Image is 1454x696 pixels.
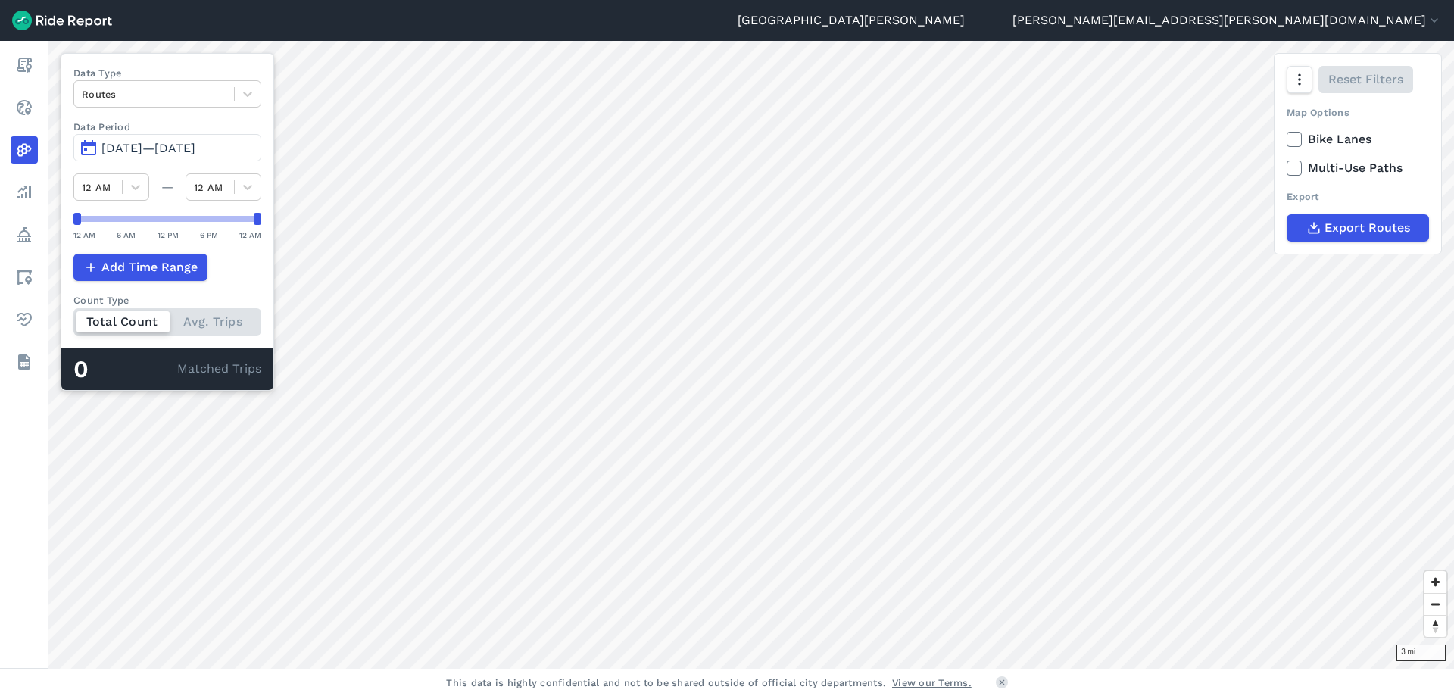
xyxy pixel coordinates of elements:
[117,228,136,242] div: 6 AM
[11,179,38,206] a: Analyze
[1328,70,1403,89] span: Reset Filters
[1424,593,1446,615] button: Zoom out
[73,66,261,80] label: Data Type
[12,11,112,30] img: Ride Report
[200,228,218,242] div: 6 PM
[1012,11,1442,30] button: [PERSON_NAME][EMAIL_ADDRESS][PERSON_NAME][DOMAIN_NAME]
[11,264,38,291] a: Areas
[61,348,273,390] div: Matched Trips
[158,228,179,242] div: 12 PM
[1396,645,1446,661] div: 3 mi
[73,228,95,242] div: 12 AM
[892,676,972,690] a: View our Terms.
[101,141,195,155] span: [DATE]—[DATE]
[48,41,1454,669] canvas: Map
[11,51,38,79] a: Report
[11,306,38,333] a: Health
[1424,615,1446,637] button: Reset bearing to north
[1424,571,1446,593] button: Zoom in
[101,258,198,276] span: Add Time Range
[73,134,261,161] button: [DATE]—[DATE]
[11,94,38,121] a: Realtime
[1325,219,1410,237] span: Export Routes
[1287,214,1429,242] button: Export Routes
[149,178,186,196] div: —
[11,348,38,376] a: Datasets
[1287,105,1429,120] div: Map Options
[1318,66,1413,93] button: Reset Filters
[73,120,261,134] label: Data Period
[73,254,207,281] button: Add Time Range
[73,360,177,379] div: 0
[1287,159,1429,177] label: Multi-Use Paths
[738,11,965,30] a: [GEOGRAPHIC_DATA][PERSON_NAME]
[73,293,261,307] div: Count Type
[1287,130,1429,148] label: Bike Lanes
[11,136,38,164] a: Heatmaps
[239,228,261,242] div: 12 AM
[11,221,38,248] a: Policy
[1287,189,1429,204] div: Export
